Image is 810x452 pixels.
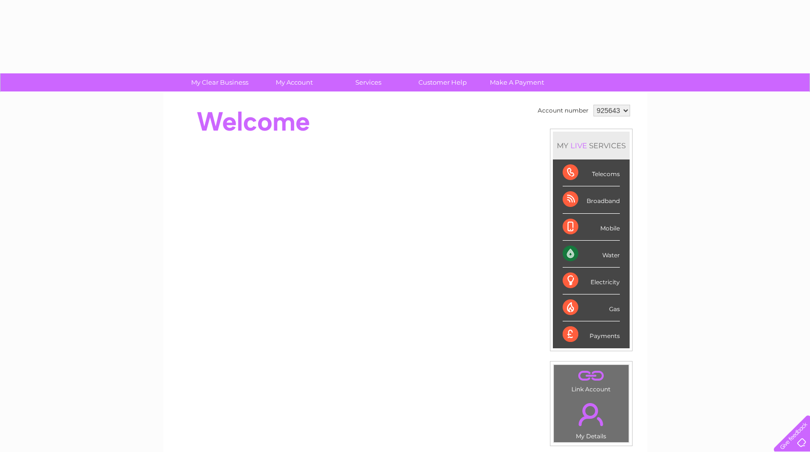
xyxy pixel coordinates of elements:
[556,367,626,384] a: .
[563,241,620,268] div: Water
[254,73,334,91] a: My Account
[563,268,620,294] div: Electricity
[553,364,629,395] td: Link Account
[563,214,620,241] div: Mobile
[563,294,620,321] div: Gas
[535,102,591,119] td: Account number
[402,73,483,91] a: Customer Help
[556,397,626,431] a: .
[553,132,630,159] div: MY SERVICES
[563,321,620,348] div: Payments
[569,141,589,150] div: LIVE
[563,159,620,186] div: Telecoms
[179,73,260,91] a: My Clear Business
[477,73,557,91] a: Make A Payment
[563,186,620,213] div: Broadband
[553,395,629,443] td: My Details
[328,73,409,91] a: Services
